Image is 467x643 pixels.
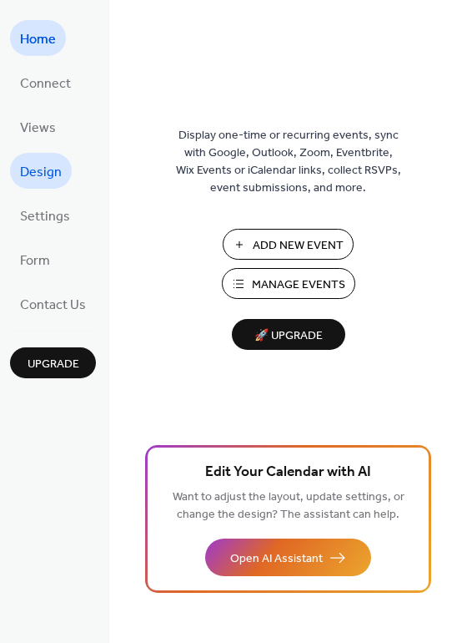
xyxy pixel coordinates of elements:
a: Form [10,241,60,277]
span: Open AI Assistant [230,550,323,568]
span: Display one-time or recurring events, sync with Google, Outlook, Zoom, Eventbrite, Wix Events or ... [176,127,401,197]
span: Form [20,248,50,274]
a: Home [10,20,66,56]
button: Manage Events [222,268,355,299]
span: Edit Your Calendar with AI [205,461,371,484]
span: 🚀 Upgrade [242,325,335,347]
button: Add New Event [223,229,354,260]
button: Open AI Assistant [205,539,371,576]
span: Design [20,159,62,185]
span: Connect [20,71,71,97]
a: Views [10,109,66,144]
span: Upgrade [28,356,79,373]
span: Want to adjust the layout, update settings, or change the design? The assistant can help. [173,486,404,526]
span: Views [20,115,56,141]
a: Connect [10,64,81,100]
button: Upgrade [10,347,96,378]
a: Settings [10,197,80,233]
a: Design [10,153,72,189]
span: Contact Us [20,292,86,318]
span: Add New Event [253,237,344,255]
a: Contact Us [10,286,96,321]
span: Settings [20,204,70,230]
button: 🚀 Upgrade [232,319,345,350]
span: Home [20,27,56,53]
span: Manage Events [252,276,345,294]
